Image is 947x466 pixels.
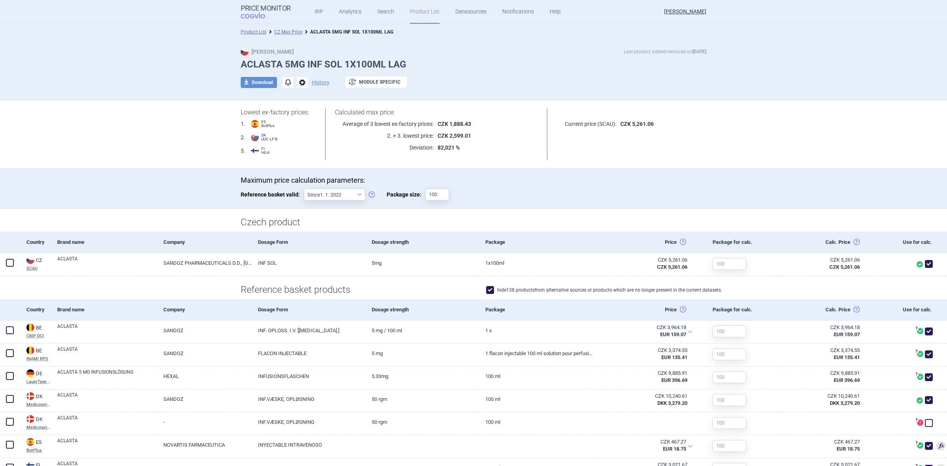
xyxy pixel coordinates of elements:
[713,394,746,406] input: 100
[266,28,302,36] li: CZ Max Price
[251,120,259,128] img: Spain
[26,324,51,332] div: BE
[26,369,51,378] div: DE
[366,367,479,386] a: 5.33mg
[157,232,252,253] div: Company
[335,109,538,116] h1: Calculated max price:
[713,371,746,383] input: 100
[599,438,686,453] abbr: SP-CAU-010 Španělsko
[479,367,593,386] a: 100 ml
[914,418,919,423] span: ?
[782,389,870,410] a: CZK 10,240.61DKK 3,279.20
[438,121,471,127] strong: CZK 1,888.43
[251,147,259,155] img: Finland
[661,354,687,360] strong: EUR 135.41
[479,412,593,432] a: 100 ml
[241,28,266,36] li: Product List
[21,232,51,253] div: Country
[312,80,329,85] button: History
[366,232,479,253] div: Dosage strength
[261,133,277,141] span: SK UUC-LP B
[252,435,366,455] a: INYECTABLE INTRAVENOSO
[366,253,479,273] a: 5MG
[624,48,706,56] p: Last product added/removed on
[157,389,252,409] a: SANDOZ
[241,147,245,155] span: 3 .
[692,49,706,54] strong: [DATE]
[252,389,366,409] a: INF.VÆSKE, OPLØSNING
[829,264,860,270] strong: CZK 5,261.06
[599,370,687,377] div: CZK 9,885.91
[834,377,860,383] strong: EUR 396.69
[26,425,51,430] abbr: Medicinpriser
[936,441,945,451] span: Lowest price
[252,232,366,253] div: Dosage Form
[26,392,51,401] div: DK
[21,437,51,453] a: ESESBotPlus
[26,380,51,384] abbr: LauerTaxe CGM
[593,321,697,344] div: CZK 3,964.18EUR 159.07
[26,346,34,354] img: Belgium
[241,120,245,128] span: 1 .
[252,299,366,320] div: Dosage Form
[241,189,304,200] span: Reference basket valid:
[26,415,51,424] div: DK
[157,435,252,455] a: NOVARTIS FARMACEUTICA
[241,217,706,228] h1: Czech product
[51,299,157,320] div: Brand name
[57,414,157,429] a: ACLASTA
[241,4,291,19] a: Price MonitorCOGVIO
[21,391,51,407] a: DKDKMedicinpriser
[707,299,782,320] div: Package for calc.
[26,448,51,453] abbr: BotPlus
[274,29,302,35] a: CZ Max Price
[870,232,936,253] div: Use for calc.
[788,324,860,331] div: CZK 3,964.18
[57,346,157,360] a: ACLASTA
[57,437,157,451] a: ACLASTA
[834,354,860,360] strong: EUR 135.41
[657,264,687,270] strong: CZK 5,261.06
[707,232,782,253] div: Package for calc.
[335,120,434,128] p: Average of 3 lowest ex-factory prices:
[21,414,51,430] a: DKDKMedicinpriser
[660,331,686,337] strong: EUR 159.07
[830,400,860,406] strong: DKK 3,279.20
[335,132,434,140] p: 2. + 3. lowest price:
[782,321,870,341] a: CZK 3,964.18EUR 159.07
[252,253,366,273] a: INF SOL
[479,253,593,273] a: 1X100ML
[26,334,51,338] abbr: CBIP DCI
[252,412,366,432] a: INF.VÆSKE, OPLØSNING
[713,348,746,360] input: 100
[782,232,870,253] div: Calc. Price
[788,370,860,377] div: CZK 9,885.91
[241,12,276,19] span: COGVIO
[366,299,479,320] div: Dosage strength
[870,299,936,320] div: Use for calc.
[261,147,270,155] span: FI HILA
[241,59,706,70] h1: ACLASTA 5MG INF SOL 1X100ML LAG
[782,253,870,274] a: CZK 5,261.06CZK 5,261.06
[26,415,34,423] img: Denmark
[241,176,706,185] p: Maximum price calculation parameters:
[26,357,51,361] abbr: INAMI RPS
[914,349,919,354] span: ?
[661,377,687,383] strong: EUR 396.69
[663,446,686,452] strong: EUR 18.75
[26,402,51,407] abbr: Medicinpriser
[599,438,686,445] div: CZK 467.27
[310,29,393,35] strong: ACLASTA 5MG INF SOL 1X100ML LAG
[252,367,366,386] a: INFUSIONSFLASCHEN
[438,144,460,151] strong: 82,021 %
[425,189,449,200] input: Package size:
[486,286,722,294] label: hide 138 products from alternative sources or products which are no longer present in the current...
[599,393,687,400] div: CZK 10,240.61
[157,412,252,432] a: -
[599,393,687,407] abbr: SP-CAU-010 Dánsko
[713,258,746,270] input: 100
[599,256,687,264] div: CZK 5,261.06
[57,255,157,269] a: ACLASTA
[620,121,654,127] strong: CZK 5,261.06
[366,344,479,363] a: 5 mg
